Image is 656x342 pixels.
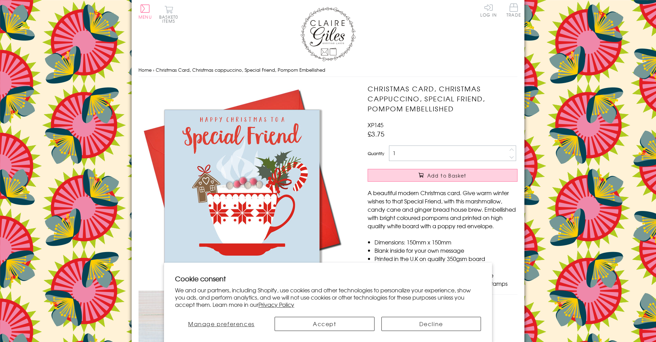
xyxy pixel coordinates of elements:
a: Trade [506,3,521,18]
a: Privacy Policy [258,300,294,309]
button: Add to Basket [368,169,517,182]
nav: breadcrumbs [139,63,517,77]
a: Home [139,67,152,73]
label: Quantity [368,150,384,157]
li: Blank inside for your own message [375,246,517,254]
span: Add to Basket [427,172,467,179]
button: Accept [275,317,375,331]
h2: Cookie consent [175,274,481,283]
li: Dimensions: 150mm x 150mm [375,238,517,246]
h1: Christmas Card, Christmas cappuccino, Special Friend, Pompom Embellished [368,84,517,113]
span: Manage preferences [188,320,255,328]
span: 0 items [162,14,178,24]
span: XP145 [368,121,383,129]
p: We and our partners, including Shopify, use cookies and other technologies to personalize your ex... [175,286,481,308]
button: Decline [381,317,481,331]
img: Christmas Card, Christmas cappuccino, Special Friend, Pompom Embellished [139,84,345,291]
button: Manage preferences [175,317,268,331]
span: Christmas Card, Christmas cappuccino, Special Friend, Pompom Embellished [156,67,325,73]
a: Log In [480,3,497,17]
button: Basket0 items [159,6,178,23]
button: Menu [139,4,152,19]
span: Trade [506,3,521,17]
img: Claire Giles Greetings Cards [300,7,356,61]
span: › [153,67,154,73]
li: Printed in the U.K on quality 350gsm board [375,254,517,263]
p: A beautiful modern Christmas card. Give warm winter wishes to that Special Friend, with this mars... [368,189,517,230]
span: Menu [139,14,152,20]
span: £3.75 [368,129,385,139]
